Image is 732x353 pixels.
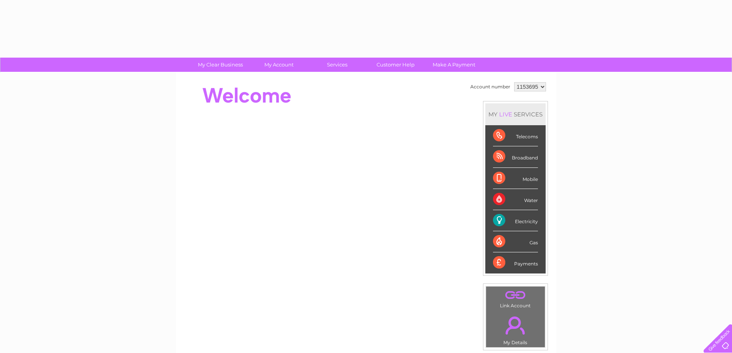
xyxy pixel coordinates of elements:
a: My Account [247,58,310,72]
a: Services [305,58,369,72]
a: My Clear Business [189,58,252,72]
div: LIVE [498,111,514,118]
div: Gas [493,231,538,252]
div: Mobile [493,168,538,189]
div: Payments [493,252,538,273]
a: . [488,312,543,339]
div: Broadband [493,146,538,167]
td: Link Account [486,286,545,310]
a: Make A Payment [422,58,486,72]
td: Account number [468,80,512,93]
a: Customer Help [364,58,427,72]
div: Telecoms [493,125,538,146]
td: My Details [486,310,545,348]
div: Electricity [493,210,538,231]
div: MY SERVICES [485,103,546,125]
div: Water [493,189,538,210]
a: . [488,288,543,302]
